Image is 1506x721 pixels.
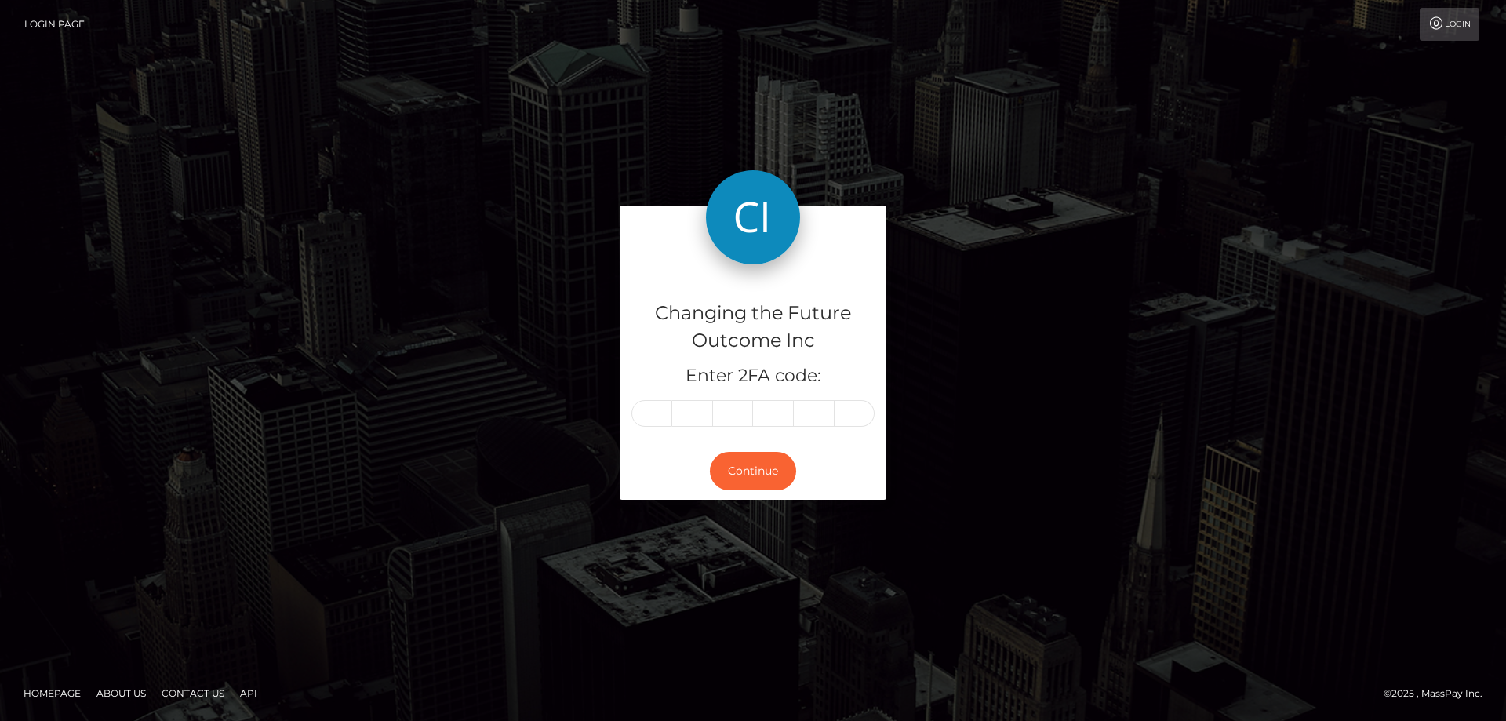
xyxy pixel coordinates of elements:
[631,364,875,388] h5: Enter 2FA code:
[234,681,264,705] a: API
[1420,8,1479,41] a: Login
[1384,685,1494,702] div: © 2025 , MassPay Inc.
[706,170,800,264] img: Changing the Future Outcome Inc
[24,8,85,41] a: Login Page
[17,681,87,705] a: Homepage
[90,681,152,705] a: About Us
[631,300,875,355] h4: Changing the Future Outcome Inc
[155,681,231,705] a: Contact Us
[710,452,796,490] button: Continue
